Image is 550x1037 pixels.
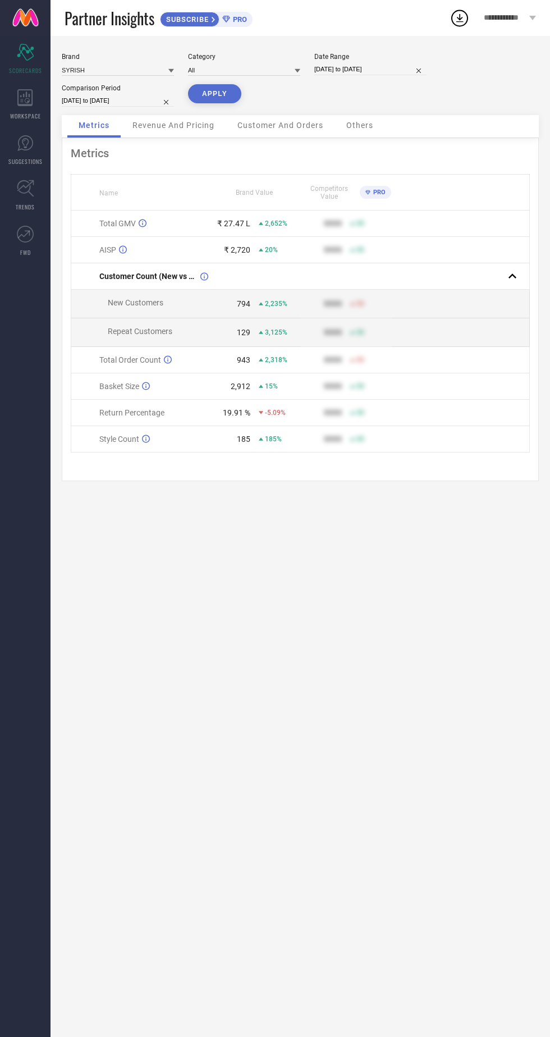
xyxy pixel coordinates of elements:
span: Brand Value [236,189,273,197]
a: SUBSCRIBEPRO [160,9,253,27]
span: SUGGESTIONS [8,157,43,166]
span: 50 [356,246,364,254]
span: 50 [356,300,364,308]
input: Select date range [314,63,427,75]
span: 2,652% [265,220,287,227]
span: Revenue And Pricing [132,121,214,130]
div: 9999 [324,299,342,308]
span: Metrics [79,121,109,130]
span: 185% [265,435,282,443]
input: Select comparison period [62,95,174,107]
span: 50 [356,382,364,390]
span: SUBSCRIBE [161,15,212,24]
div: 9999 [324,328,342,337]
span: SCORECARDS [9,66,42,75]
span: Partner Insights [65,7,154,30]
div: 794 [237,299,250,308]
div: 9999 [324,382,342,391]
div: Metrics [71,147,530,160]
div: 9999 [324,355,342,364]
div: 185 [237,435,250,444]
span: Repeat Customers [108,327,172,336]
div: Date Range [314,53,427,61]
span: 2,318% [265,356,287,364]
button: APPLY [188,84,241,103]
span: Customer Count (New vs Repeat) [99,272,198,281]
span: 50 [356,220,364,227]
div: Comparison Period [62,84,174,92]
span: 15% [265,382,278,390]
div: Open download list [450,8,470,28]
div: 9999 [324,245,342,254]
span: 50 [356,409,364,417]
div: Brand [62,53,174,61]
span: Basket Size [99,382,139,391]
span: AISP [99,245,116,254]
div: 943 [237,355,250,364]
span: 20% [265,246,278,254]
span: Others [346,121,373,130]
span: Customer And Orders [237,121,323,130]
div: 9999 [324,435,342,444]
span: Total GMV [99,219,136,228]
span: Name [99,189,118,197]
div: 9999 [324,408,342,417]
span: 3,125% [265,328,287,336]
span: Return Percentage [99,408,164,417]
span: 50 [356,435,364,443]
span: PRO [370,189,386,196]
span: FWD [20,248,31,257]
div: 2,912 [231,382,250,391]
div: 129 [237,328,250,337]
div: 9999 [324,219,342,228]
span: TRENDS [16,203,35,211]
div: 19.91 % [223,408,250,417]
span: Style Count [99,435,139,444]
span: PRO [230,15,247,24]
span: 50 [356,328,364,336]
span: 50 [356,356,364,364]
span: Total Order Count [99,355,161,364]
span: -5.09% [265,409,286,417]
span: WORKSPACE [10,112,41,120]
div: ₹ 2,720 [224,245,250,254]
div: ₹ 27.47 L [217,219,250,228]
span: New Customers [108,298,163,307]
span: Competitors Value [301,185,357,200]
span: 2,235% [265,300,287,308]
div: Category [188,53,300,61]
